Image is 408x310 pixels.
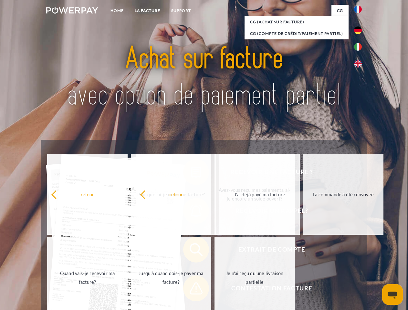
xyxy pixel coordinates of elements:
img: logo-powerpay-white.svg [46,7,98,14]
a: LA FACTURE [129,5,166,16]
img: title-powerpay_fr.svg [62,31,346,124]
a: CG [331,5,349,16]
div: La commande a été renvoyée [307,190,380,199]
img: en [354,60,362,67]
div: Je n'ai reçu qu'une livraison partielle [218,269,291,286]
a: Home [105,5,129,16]
a: Support [166,5,196,16]
div: J'ai déjà payé ma facture [223,190,296,199]
iframe: Bouton de lancement de la fenêtre de messagerie [382,284,403,305]
a: CG (Compte de crédit/paiement partiel) [245,28,349,39]
img: de [354,26,362,34]
img: it [354,43,362,51]
div: Quand vais-je recevoir ma facture? [51,269,124,286]
div: Jusqu'à quand dois-je payer ma facture? [135,269,207,286]
img: fr [354,5,362,13]
a: CG (achat sur facture) [245,16,349,28]
div: retour [51,190,124,199]
div: retour [140,190,213,199]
